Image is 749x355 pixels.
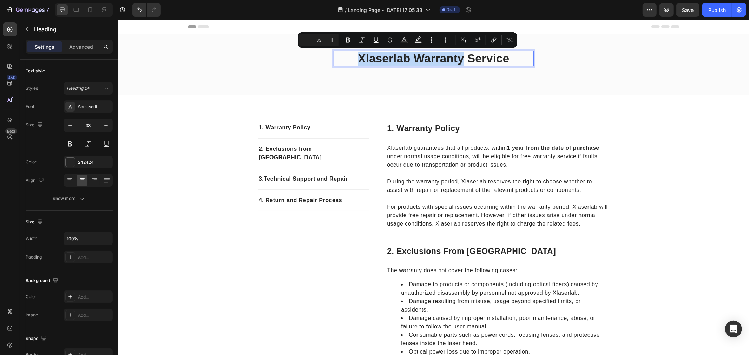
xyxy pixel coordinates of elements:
p: 3.Technical Support and Repair [140,155,250,163]
div: Sans-serif [78,104,111,110]
div: Add... [78,312,111,319]
button: Save [676,3,699,17]
div: 242424 [78,159,111,166]
li: Damage resulting from misuse, usage beyond specified limits, or accidents. [283,277,490,294]
p: Heading [34,25,110,33]
div: Add... [78,294,111,300]
div: Rich Text Editor. Editing area: main [140,154,251,164]
p: Xlaserlab guarantees that all products, within , under normal usage conditions, will be eligible ... [269,124,490,149]
div: Width [26,235,37,242]
div: Align [26,176,45,185]
div: Color [26,159,37,165]
div: Show more [53,195,86,202]
div: Publish [708,6,726,14]
div: Rich Text Editor. Editing area: main [140,125,251,143]
div: Add... [78,254,111,261]
p: 4. Return and Repair Process [140,176,250,185]
p: 1. Warranty Policy [269,104,490,114]
p: 2. Exclusions from [GEOGRAPHIC_DATA] [269,227,490,237]
span: / [345,6,347,14]
div: Styles [26,85,38,92]
div: Rich Text Editor. Editing area: main [140,103,251,113]
span: Landing Page - [DATE] 17:05:33 [348,6,423,14]
span: Draft [447,7,457,13]
button: Publish [702,3,732,17]
li: Optical power loss due to improper operation. [283,328,490,336]
div: Open Intercom Messenger [725,321,742,337]
p: 7 [46,6,49,14]
input: Auto [64,232,112,245]
div: Image [26,312,38,318]
strong: 1 year from the date of purchase [389,125,481,131]
div: Color [26,294,37,300]
div: Shape [26,334,48,343]
h2: Rich Text Editor. Editing area: main [268,103,491,115]
div: Editor contextual toolbar [298,32,517,48]
div: Undo/Redo [132,3,161,17]
div: Rich Text Editor. Editing area: main [268,246,491,343]
div: Font [26,103,34,110]
iframe: Design area [118,20,749,355]
p: During the warranty period, Xlaserlab reserves the right to choose whether to assist with repair ... [269,158,490,175]
div: Rich Text Editor. Editing area: main [140,176,251,186]
p: 2. Exclusions from [GEOGRAPHIC_DATA] [140,125,250,142]
h2: Rich Text Editor. Editing area: main [268,226,491,238]
p: For products with special issues occurring within the warranty period, Xlaserlab will provide fre... [269,183,490,208]
li: Damage to products or components (including optical fibers) caused by unauthorized disassembly by... [283,261,490,277]
li: Consumable parts such as power cords, focusing lenses, and protective lenses inside the laser head. [283,311,490,328]
h2: Rich Text Editor. Editing area: main [215,31,415,47]
li: Damage caused by improper installation, poor maintenance, abuse, or failure to follow the user ma... [283,294,490,311]
div: Text style [26,68,45,74]
div: 450 [7,75,17,80]
p: Settings [35,43,54,51]
button: Heading 2* [64,82,113,95]
span: Save [682,7,694,13]
div: Rich Text Editor. Editing area: main [268,123,491,209]
div: Beta [5,128,17,134]
button: 7 [3,3,52,17]
p: 1. Warranty Policy [140,104,250,112]
button: Show more [26,192,113,205]
p: Xlaserlab Warranty Service [216,32,415,46]
p: Advanced [69,43,93,51]
div: Background [26,276,60,286]
div: Padding [26,254,42,260]
p: The warranty does not cover the following cases: [269,247,490,255]
div: Size [26,217,44,227]
span: Heading 2* [67,85,90,92]
div: Size [26,120,44,130]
